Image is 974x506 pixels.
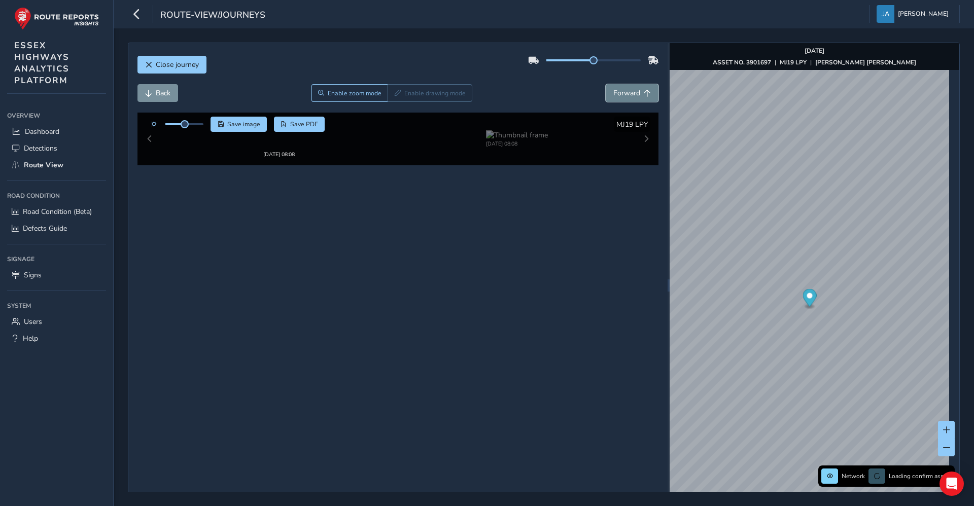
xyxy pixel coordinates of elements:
[780,58,807,66] strong: MJ19 LPY
[606,84,658,102] button: Forward
[137,56,206,74] button: Close journey
[616,120,648,129] span: MJ19 LPY
[24,270,42,280] span: Signs
[274,117,325,132] button: PDF
[290,120,318,128] span: Save PDF
[25,127,59,136] span: Dashboard
[815,58,916,66] strong: [PERSON_NAME] [PERSON_NAME]
[7,251,106,267] div: Signage
[7,157,106,173] a: Route View
[7,267,106,283] a: Signs
[842,472,865,480] span: Network
[156,88,170,98] span: Back
[7,140,106,157] a: Detections
[211,117,267,132] button: Save
[156,60,199,69] span: Close journey
[227,120,260,128] span: Save image
[7,313,106,330] a: Users
[713,58,771,66] strong: ASSET NO. 3901697
[940,472,964,496] div: Open Intercom Messenger
[486,128,548,137] img: Thumbnail frame
[23,334,38,343] span: Help
[877,5,952,23] button: [PERSON_NAME]
[877,5,894,23] img: diamond-layout
[24,143,57,153] span: Detections
[7,123,106,140] a: Dashboard
[7,330,106,347] a: Help
[311,84,388,102] button: Zoom
[24,160,63,170] span: Route View
[7,203,106,220] a: Road Condition (Beta)
[713,58,916,66] div: | |
[613,88,640,98] span: Forward
[803,289,816,310] div: Map marker
[23,224,67,233] span: Defects Guide
[7,188,106,203] div: Road Condition
[23,207,92,216] span: Road Condition (Beta)
[7,298,106,313] div: System
[898,5,949,23] span: [PERSON_NAME]
[137,84,178,102] button: Back
[248,128,310,137] img: Thumbnail frame
[160,9,265,23] span: route-view/journeys
[486,137,548,145] div: [DATE] 08:08
[24,317,42,327] span: Users
[889,472,952,480] span: Loading confirm assets
[248,137,310,145] div: [DATE] 08:08
[7,220,106,237] a: Defects Guide
[7,108,106,123] div: Overview
[14,7,99,30] img: rr logo
[805,47,824,55] strong: [DATE]
[328,89,381,97] span: Enable zoom mode
[14,40,69,86] span: ESSEX HIGHWAYS ANALYTICS PLATFORM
